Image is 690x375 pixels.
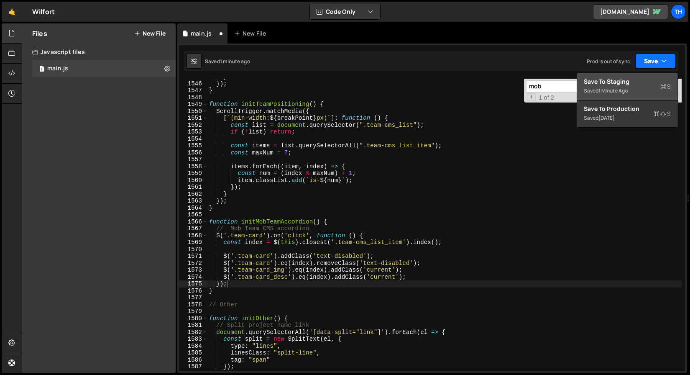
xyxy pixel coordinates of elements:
[179,301,207,308] div: 1578
[584,105,671,113] div: Save to Production
[179,357,207,364] div: 1586
[179,184,207,191] div: 1561
[179,163,207,170] div: 1558
[179,253,207,260] div: 1571
[179,108,207,115] div: 1550
[234,29,269,38] div: New File
[179,87,207,94] div: 1547
[654,110,671,118] span: S
[179,128,207,136] div: 1553
[179,343,207,350] div: 1584
[671,4,686,19] a: Th
[179,122,207,129] div: 1552
[598,87,628,94] div: 1 minute ago
[179,329,207,336] div: 1582
[526,80,631,92] input: Search for
[179,336,207,343] div: 1583
[593,4,668,19] a: [DOMAIN_NAME]
[179,149,207,157] div: 1556
[179,232,207,239] div: 1568
[32,29,47,38] h2: Files
[179,211,207,218] div: 1565
[2,2,22,22] a: 🤙
[577,100,677,128] button: Save to ProductionS Saved[DATE]
[179,198,207,205] div: 1563
[47,65,68,72] div: main.js
[32,7,55,17] div: Wilfort
[179,191,207,198] div: 1562
[179,177,207,184] div: 1560
[179,225,207,232] div: 1567
[220,58,250,65] div: 1 minute ago
[584,113,671,123] div: Saved
[39,66,44,73] span: 1
[536,94,557,101] span: 1 of 2
[179,218,207,226] div: 1566
[310,4,380,19] button: Code Only
[179,322,207,329] div: 1581
[179,94,207,101] div: 1548
[179,115,207,122] div: 1551
[179,267,207,274] div: 1573
[635,54,676,69] button: Save
[660,82,671,91] span: S
[179,315,207,322] div: 1580
[179,170,207,177] div: 1559
[179,142,207,149] div: 1555
[179,239,207,246] div: 1569
[584,86,671,96] div: Saved
[179,205,207,212] div: 1564
[205,58,250,65] div: Saved
[22,44,176,60] div: Javascript files
[134,30,166,37] button: New File
[179,294,207,301] div: 1577
[598,114,615,121] div: [DATE]
[527,93,536,101] span: Toggle Replace mode
[587,58,630,65] div: Prod is out of sync
[179,80,207,87] div: 1546
[577,73,677,100] button: Save to StagingS Saved1 minute ago
[179,136,207,143] div: 1554
[179,288,207,295] div: 1576
[179,349,207,357] div: 1585
[179,246,207,253] div: 1570
[179,260,207,267] div: 1572
[179,363,207,370] div: 1587
[32,60,176,77] div: 16468/44594.js
[179,308,207,315] div: 1579
[179,156,207,163] div: 1557
[179,101,207,108] div: 1549
[179,280,207,288] div: 1575
[179,274,207,281] div: 1574
[584,77,671,86] div: Save to Staging
[191,29,212,38] div: main.js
